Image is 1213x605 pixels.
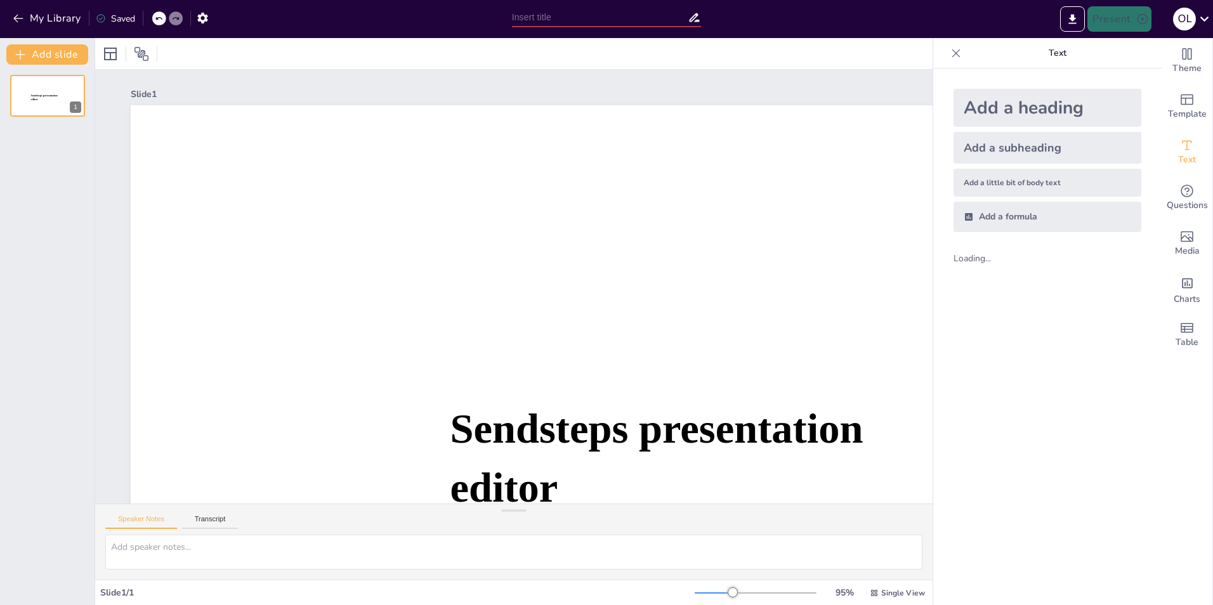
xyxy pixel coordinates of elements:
[829,587,860,599] div: 95 %
[1162,129,1212,175] div: Add text boxes
[1178,153,1196,167] span: Text
[1167,198,1208,212] span: Questions
[1162,221,1212,266] div: Add images, graphics, shapes or video
[1162,84,1212,129] div: Add ready made slides
[1175,244,1200,258] span: Media
[131,88,1151,100] div: Slide 1
[105,515,177,529] button: Speaker Notes
[512,8,688,27] input: Insert title
[1162,175,1212,221] div: Get real-time input from your audience
[100,44,121,64] div: Layout
[954,89,1141,127] div: Add a heading
[70,101,81,113] div: 1
[881,588,925,598] span: Single View
[450,406,863,511] span: Sendsteps presentation editor
[1176,335,1198,349] span: Table
[10,8,86,29] button: My Library
[100,587,695,599] div: Slide 1 / 1
[954,202,1141,232] div: Add a formula
[954,252,1013,264] div: Loading...
[1162,312,1212,358] div: Add a table
[10,75,85,117] div: 1
[1162,266,1212,312] div: Add charts and graphs
[954,169,1141,197] div: Add a little bit of body text
[182,515,239,529] button: Transcript
[966,38,1149,68] p: Text
[954,132,1141,164] div: Add a subheading
[1173,6,1196,32] button: O L
[1173,8,1196,30] div: O L
[1087,6,1151,32] button: Present
[96,13,135,25] div: Saved
[1060,6,1085,32] button: Export to PowerPoint
[31,94,58,101] span: Sendsteps presentation editor
[1172,62,1202,75] span: Theme
[1162,38,1212,84] div: Change the overall theme
[1174,292,1200,306] span: Charts
[6,44,88,65] button: Add slide
[134,46,149,62] span: Position
[1168,107,1207,121] span: Template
